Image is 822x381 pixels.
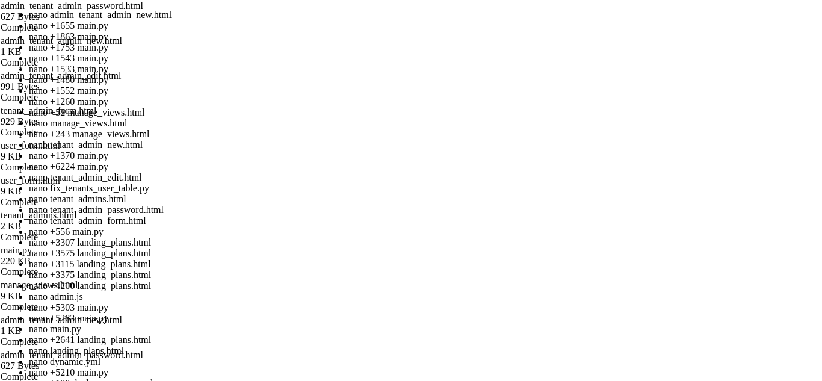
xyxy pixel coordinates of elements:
[1,280,78,290] span: manage_views.html
[1,46,112,57] div: 1 KB
[1,151,112,162] div: 9 KB
[1,70,121,81] span: admin_tenant_admin_edit.html
[1,210,77,220] span: tenant_admins.html
[5,287,666,294] x-row: root@teonchat:~/meuapp/flaskmkdir/oficial/app_delivery/templates/admin# nano admin_tenant_admin_n...
[5,177,666,185] x-row: -----------
[5,153,666,161] x-row: ORDER BY e.enumsortorder;
[312,294,316,302] div: (77, 37)
[5,13,666,20] x-row: Last login: [DATE] from [TECHNICAL_ID]
[5,247,666,255] x-row: \q
[1,105,97,116] span: tenant_admin_form.html
[5,279,666,287] x-row: root@teonchat:~# cd meuapp/flaskmkdir/oficial/app_delivery/templates/admin
[5,200,666,208] x-row: ATTENDANT
[1,11,112,22] div: 627 Bytes
[1,36,122,57] span: admin_tenant_admin_new.html
[1,162,112,173] div: Complete
[5,60,666,67] x-row: Type "help" for help.
[1,175,60,185] span: user_form.html
[5,91,666,99] x-row: SELECT e.enumlabel
[1,336,112,347] div: Complete
[1,186,112,197] div: 9 KB
[5,28,666,36] x-row: root@teonchat:~/meuapp/flaskmkdir/oficial/app_delivery# psql -h localhost -U teonadmin -d restaur...
[1,221,112,232] div: 2 KB
[1,267,112,277] div: Complete
[5,294,666,302] x-row: root@teonchat:~/meuapp/flaskmkdir/oficial/app_delivery/templates/admin# nano
[5,208,666,216] x-row: DELIVERY
[1,105,112,127] span: tenant_admin_form.html
[5,255,666,263] x-row: root@teonchat:~/meuapp/flaskmkdir/oficial/app_delivery# nano
[1,1,143,11] span: admin_tenant_admin_password.html
[1,22,112,33] div: Complete
[5,36,666,44] x-row: Password for user teonadmin:
[1,302,112,312] div: Complete
[5,75,666,83] x-row: restaurant_base=>
[5,169,666,177] x-row: enumlabel
[5,138,666,146] x-row: WHERE t.typname = 'userrole'
[1,280,112,302] span: manage_views.html
[5,44,666,52] x-row: psql (16.10 (Ubuntu 16.10-0ubuntu0.24.04.1))
[5,271,666,279] x-row: root@teonchat:~/meuapp/flaskmkdir/oficial/app_delivery# cd
[5,224,666,232] x-row: (5 rows)
[1,175,112,197] span: user_form.html
[1,92,112,103] div: Complete
[5,240,666,247] x-row: restaurant_base=>
[1,140,112,162] span: user_form.html
[5,52,666,60] x-row: SSL connection (protocol: TLSv1.3, cipher: TLS_AES_256_GCM_SHA384, compression: off)
[5,107,666,114] x-row: FROM pg_type t
[1,116,112,127] div: 929 Bytes
[1,197,112,208] div: Complete
[1,326,112,336] div: 1 KB
[1,256,112,267] div: 220 KB
[5,263,666,271] x-row: root@teonchat:~/meuapp/flaskmkdir/oficial/app_delivery# nano +1655 main.py
[1,245,112,267] span: main.py
[1,70,121,92] span: admin_tenant_admin_edit.html
[1,315,122,325] span: admin_tenant_admin_new.html
[1,36,122,46] span: admin_tenant_admin_new.html
[1,57,112,68] div: Complete
[1,81,112,92] div: 991 Bytes
[1,127,112,138] div: Complete
[1,232,112,243] div: Complete
[5,216,666,224] x-row: COOK
[1,350,143,371] span: admin_tenant_admin_password.html
[5,20,666,28] x-row: root@teonchat:~# cd meuapp/flaskmkdir/oficial/app_delivery
[5,122,666,130] x-row: JOIN pg_enum e ON t.oid = e.enumtypid
[1,1,143,22] span: admin_tenant_admin_password.html
[1,291,112,302] div: 9 KB
[5,5,666,13] x-row: *** System restart required ***
[1,315,122,336] span: admin_tenant_admin_new.html
[1,210,112,232] span: tenant_admins.html
[5,185,666,193] x-row: MANAGER
[1,140,60,150] span: user_form.html
[1,245,32,255] span: main.py
[1,350,143,360] span: admin_tenant_admin_password.html
[1,361,112,371] div: 627 Bytes
[5,193,666,200] x-row: ADMIN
